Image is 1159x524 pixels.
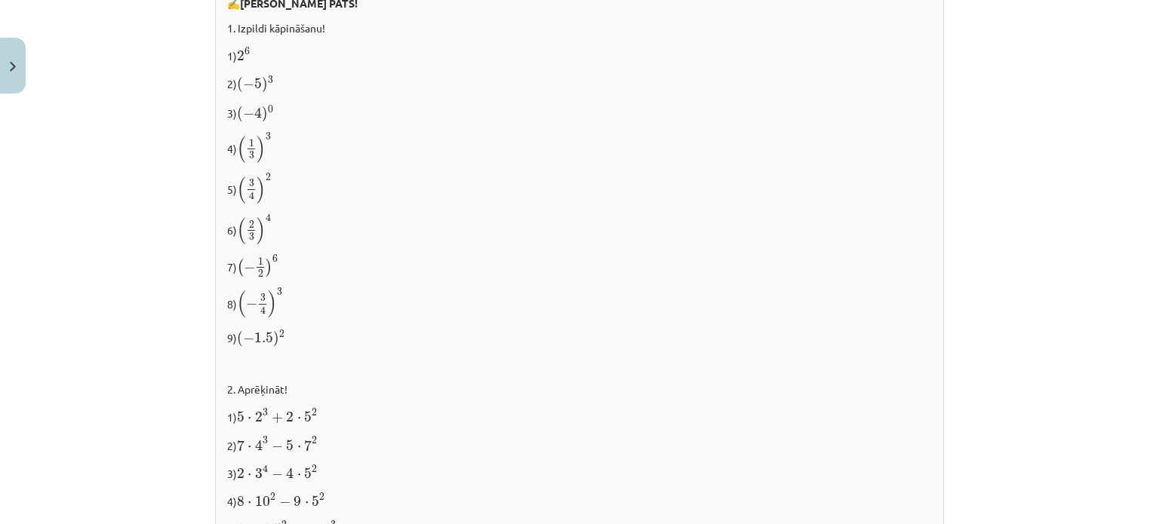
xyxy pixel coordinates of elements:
[297,417,301,421] span: ⋅
[243,109,254,119] span: −
[257,176,266,204] span: )
[262,77,268,93] span: )
[243,333,254,344] span: −
[268,290,277,317] span: )
[227,406,932,425] p: 1)
[272,412,283,423] span: +
[237,77,243,93] span: (
[266,214,271,222] span: 4
[237,259,244,277] span: (
[257,217,266,244] span: )
[257,136,266,163] span: )
[270,493,275,501] span: 2
[286,440,294,451] span: 5
[312,496,319,507] span: 5
[263,437,268,444] span: 3
[279,497,291,507] span: −
[227,213,932,245] p: 6)
[304,412,312,422] span: 5
[227,491,932,510] p: 4)
[244,262,255,273] span: −
[273,331,279,347] span: )
[266,259,272,277] span: )
[268,106,273,113] span: 0
[258,258,263,265] span: 1
[227,173,932,204] p: 5)
[227,327,932,348] p: 9)
[304,468,312,479] span: 5
[237,136,246,163] span: (
[312,409,317,416] span: 2
[249,179,254,187] span: 3
[227,103,932,123] p: 3)
[227,287,932,319] p: 8)
[255,440,263,451] span: 4
[297,446,301,450] span: ⋅
[227,435,932,454] p: 2)
[244,47,250,55] span: 6
[249,221,254,228] span: 2
[237,106,243,122] span: (
[249,152,254,159] span: 3
[260,306,266,314] span: 4
[237,217,246,244] span: (
[305,501,309,506] span: ⋅
[286,467,294,479] span: 4
[227,20,932,36] p: 1. Izpildi kāpināšanu!
[249,139,254,147] span: 1
[272,441,283,452] span: −
[312,437,317,444] span: 2
[249,233,254,241] span: 3
[297,473,301,478] span: ⋅
[255,412,263,422] span: 2
[255,496,270,507] span: 10
[247,446,251,450] span: ⋅
[243,79,254,90] span: −
[266,133,271,140] span: 3
[266,173,271,181] span: 2
[237,496,244,507] span: 8
[237,51,244,61] span: 2
[237,290,246,317] span: (
[247,501,251,506] span: ⋅
[227,463,932,482] p: 3)
[260,294,266,302] span: 3
[227,73,932,93] p: 2)
[277,288,282,296] span: 3
[227,132,932,164] p: 4)
[227,254,932,278] p: 7)
[247,473,251,478] span: ⋅
[237,468,244,479] span: 2
[227,45,932,64] p: 1)
[237,440,244,451] span: 7
[255,468,263,479] span: 3
[246,299,257,309] span: −
[312,465,317,473] span: 2
[254,332,273,343] span: 1.5
[263,464,268,473] span: 4
[10,62,16,72] img: icon-close-lesson-0947bae3869378f0d4975bcd49f059093ad1ed9edebbc8119c70593378902aed.svg
[272,255,278,262] span: 6
[254,78,262,89] span: 5
[279,330,284,338] span: 2
[272,469,283,480] span: −
[237,331,243,347] span: (
[263,409,268,416] span: 3
[227,382,932,397] p: 2. Aprēķināt!
[247,417,251,421] span: ⋅
[268,76,273,84] span: 3
[258,270,263,277] span: 2
[304,440,312,451] span: 7
[254,107,262,118] span: 4
[237,412,244,422] span: 5
[294,496,301,507] span: 9
[249,192,254,200] span: 4
[237,176,246,204] span: (
[262,106,268,122] span: )
[286,412,294,422] span: 2
[319,493,324,501] span: 2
